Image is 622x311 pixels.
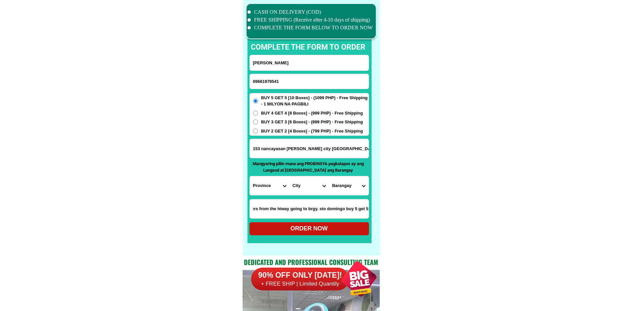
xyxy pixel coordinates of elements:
[243,257,380,267] h2: Dedicated and professional consulting team
[247,24,373,32] li: COMPLETE THE FORM BELOW TO ORDER NOW
[261,119,363,125] span: BUY 3 GET 3 [6 Boxes] - (899 PHP) - Free Shipping
[247,16,373,24] li: FREE SHIPPING (Receive after 4-10 days of shipping)
[244,42,372,53] p: complete the form to order
[261,128,363,134] span: BUY 2 GET 2 [4 Boxes] - (799 PHP) - Free Shipping
[247,8,373,16] li: CASH ON DELIVERY (COD)
[250,199,369,218] input: Input LANDMARKOFLOCATION
[261,95,369,107] span: BUY 5 GET 5 [10 Boxes] - (1099 PHP) - Free Shipping - 1 MILYON NA PAGBILI
[253,111,258,116] input: BUY 4 GET 4 [8 Boxes] - (999 PHP) - Free Shipping
[253,119,258,124] input: BUY 3 GET 3 [6 Boxes] - (899 PHP) - Free Shipping
[251,271,349,280] h6: 90% OFF ONLY [DATE]!
[250,55,369,70] input: Input full_name
[250,74,369,89] input: Input phone_number
[250,139,369,158] input: Input address
[249,161,367,173] p: Mangyaring piliin muna ang PROBINSYA pagkatapos ay ang Lungsod at [GEOGRAPHIC_DATA] ang Barangay
[251,280,349,288] h6: + FREE SHIP | Limited Quantily
[253,99,258,103] input: BUY 5 GET 5 [10 Boxes] - (1099 PHP) - Free Shipping - 1 MILYON NA PAGBILI
[329,176,368,195] select: Select commune
[261,110,363,117] span: BUY 4 GET 4 [8 Boxes] - (999 PHP) - Free Shipping
[250,176,289,195] select: Select province
[249,224,369,233] div: ORDER NOW
[253,129,258,133] input: BUY 2 GET 2 [4 Boxes] - (799 PHP) - Free Shipping
[289,176,329,195] select: Select district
